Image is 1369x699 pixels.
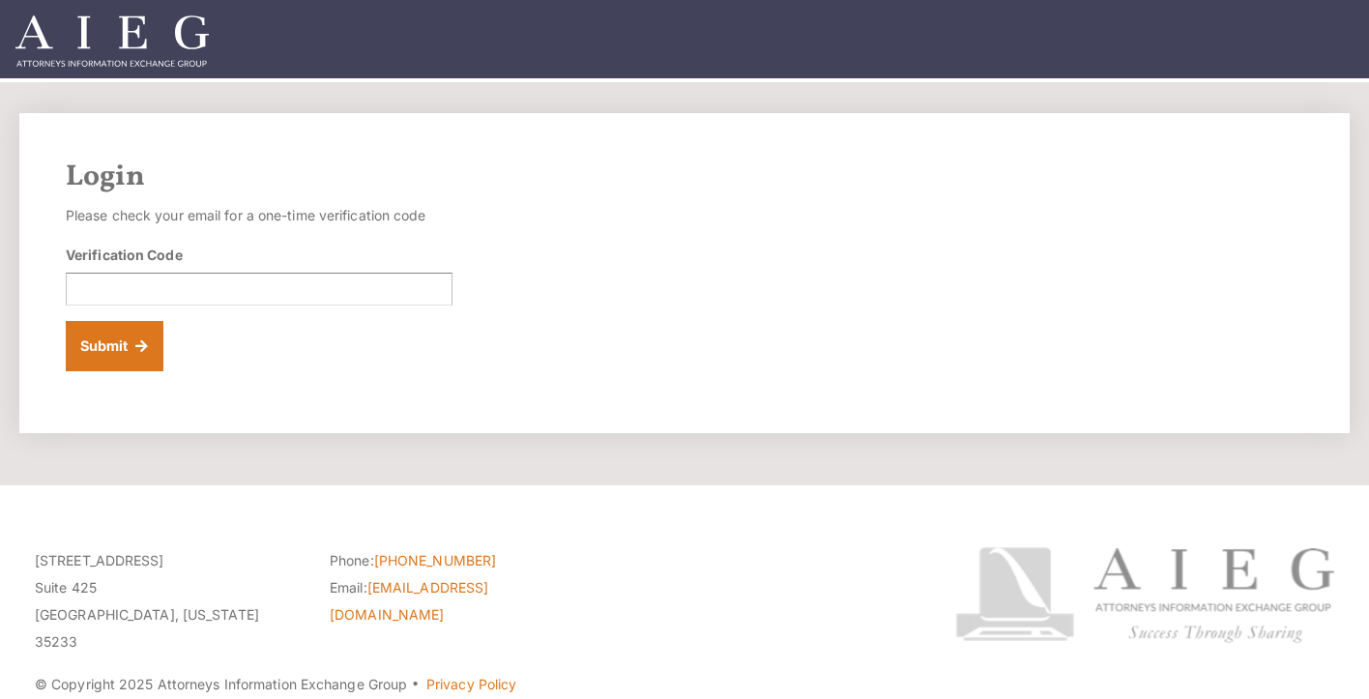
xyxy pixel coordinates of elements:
[330,574,596,628] li: Email:
[35,547,301,655] p: [STREET_ADDRESS] Suite 425 [GEOGRAPHIC_DATA], [US_STATE] 35233
[66,245,183,265] label: Verification Code
[955,547,1334,643] img: Attorneys Information Exchange Group logo
[66,321,163,371] button: Submit
[35,671,890,698] p: © Copyright 2025 Attorneys Information Exchange Group
[330,579,488,623] a: [EMAIL_ADDRESS][DOMAIN_NAME]
[411,684,420,693] span: ·
[66,202,452,229] p: Please check your email for a one-time verification code
[66,160,1303,194] h2: Login
[426,676,516,692] a: Privacy Policy
[15,15,209,67] img: Attorneys Information Exchange Group
[374,552,496,568] a: [PHONE_NUMBER]
[330,547,596,574] li: Phone:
